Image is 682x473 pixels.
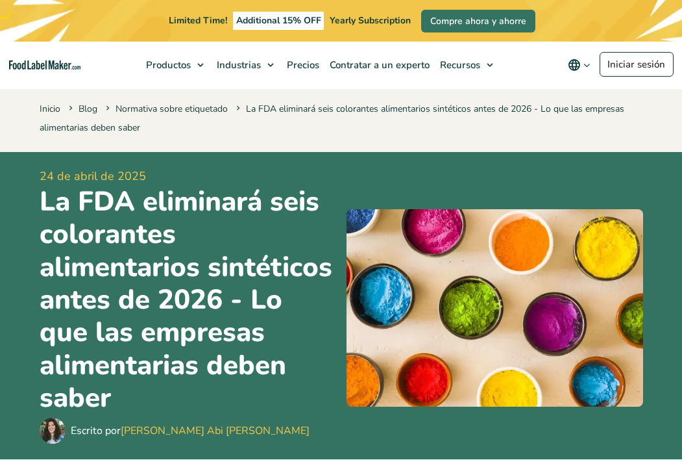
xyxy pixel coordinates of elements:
[213,58,262,71] span: Industrias
[121,424,310,438] a: [PERSON_NAME] Abi [PERSON_NAME]
[326,58,431,71] span: Contratar a un experto
[280,42,323,88] a: Precios
[433,42,500,88] a: Recursos
[9,60,80,70] a: Food Label Maker homepage
[436,58,481,71] span: Recursos
[116,103,228,115] a: Normativa sobre etiquetado
[600,52,674,77] a: Iniciar sesión
[142,58,192,71] span: Productos
[140,42,210,88] a: Productos
[79,103,97,115] a: Blog
[210,42,280,88] a: Industrias
[71,423,310,439] div: Escrito por
[323,42,433,88] a: Contratar a un experto
[330,14,411,27] span: Yearly Subscription
[421,10,535,32] a: Compre ahora y ahorre
[559,52,600,78] button: Change language
[233,12,324,30] span: Additional 15% OFF
[40,103,60,115] a: Inicio
[40,185,336,415] h1: La FDA eliminará seis colorantes alimentarios sintéticos antes de 2026 - Lo que las empresas alim...
[40,103,624,134] span: La FDA eliminará seis colorantes alimentarios sintéticos antes de 2026 - Lo que las empresas alim...
[40,168,336,185] span: 24 de abril de 2025
[283,58,321,71] span: Precios
[169,14,227,27] span: Limited Time!
[40,418,66,444] img: Maria Abi Hanna - Etiquetadora de alimentos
